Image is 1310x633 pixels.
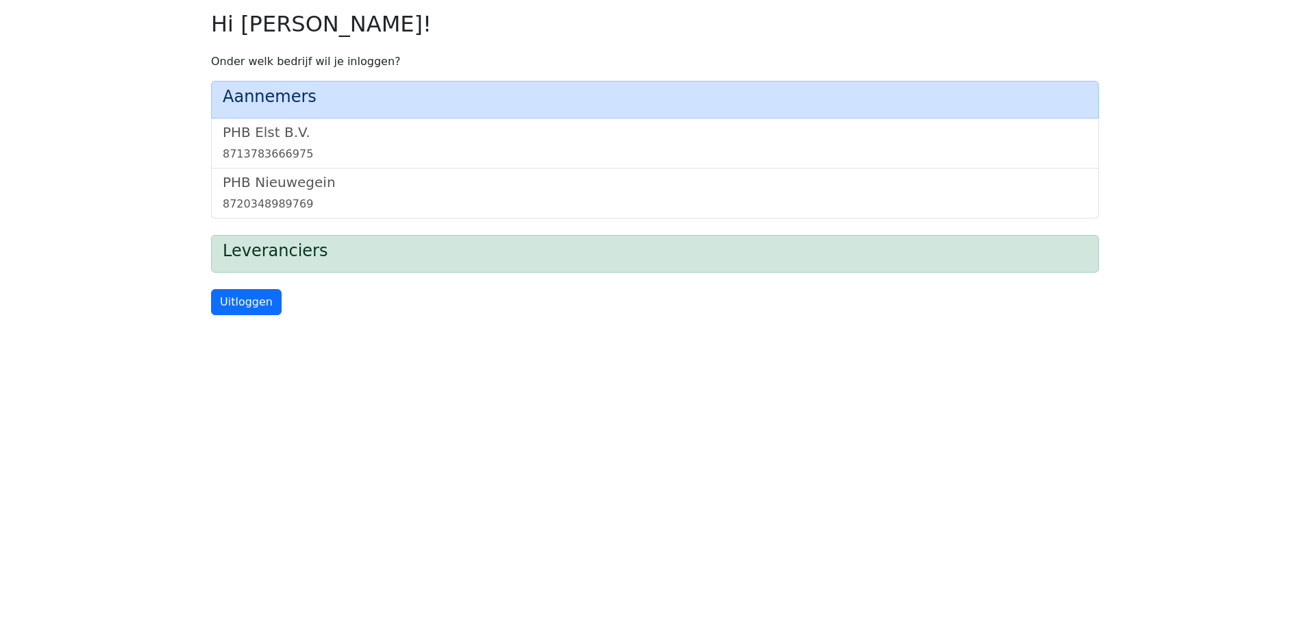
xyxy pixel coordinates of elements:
[211,289,282,315] a: Uitloggen
[223,174,1087,190] h5: PHB Nieuwegein
[223,196,1087,212] div: 8720348989769
[223,146,1087,162] div: 8713783666975
[223,241,1087,261] h4: Leveranciers
[223,174,1087,212] a: PHB Nieuwegein8720348989769
[223,87,1087,107] h4: Aannemers
[211,11,1099,37] h2: Hi [PERSON_NAME]!
[223,124,1087,140] h5: PHB Elst B.V.
[223,124,1087,162] a: PHB Elst B.V.8713783666975
[211,53,1099,70] p: Onder welk bedrijf wil je inloggen?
